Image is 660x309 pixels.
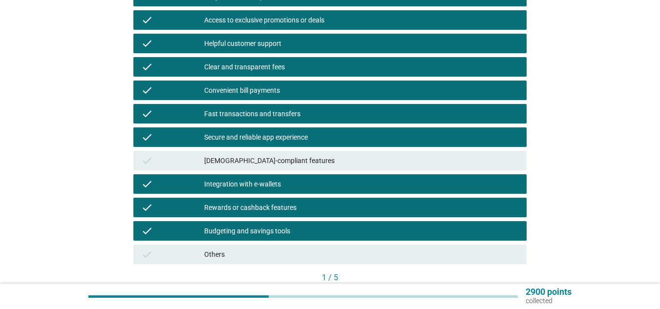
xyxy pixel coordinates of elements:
p: collected [526,296,572,305]
div: Integration with e-wallets [204,178,519,190]
div: Fast transactions and transfers [204,108,519,120]
i: check [141,202,153,213]
i: check [141,248,153,260]
div: Budgeting and savings tools [204,225,519,237]
div: Helpful customer support [204,38,519,49]
div: Others [204,248,519,260]
div: Clear and transparent fees [204,61,519,73]
i: check [141,108,153,120]
div: Secure and reliable app experience [204,131,519,143]
i: check [141,61,153,73]
i: check [141,84,153,96]
div: [DEMOGRAPHIC_DATA]-compliant features [204,155,519,166]
i: check [141,38,153,49]
div: Rewards or cashback features [204,202,519,213]
i: check [141,178,153,190]
i: check [141,131,153,143]
i: check [141,14,153,26]
div: Access to exclusive promotions or deals [204,14,519,26]
p: 2900 points [526,288,572,296]
div: 1 / 5 [133,272,527,284]
i: check [141,155,153,166]
div: Convenient bill payments [204,84,519,96]
i: check [141,225,153,237]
